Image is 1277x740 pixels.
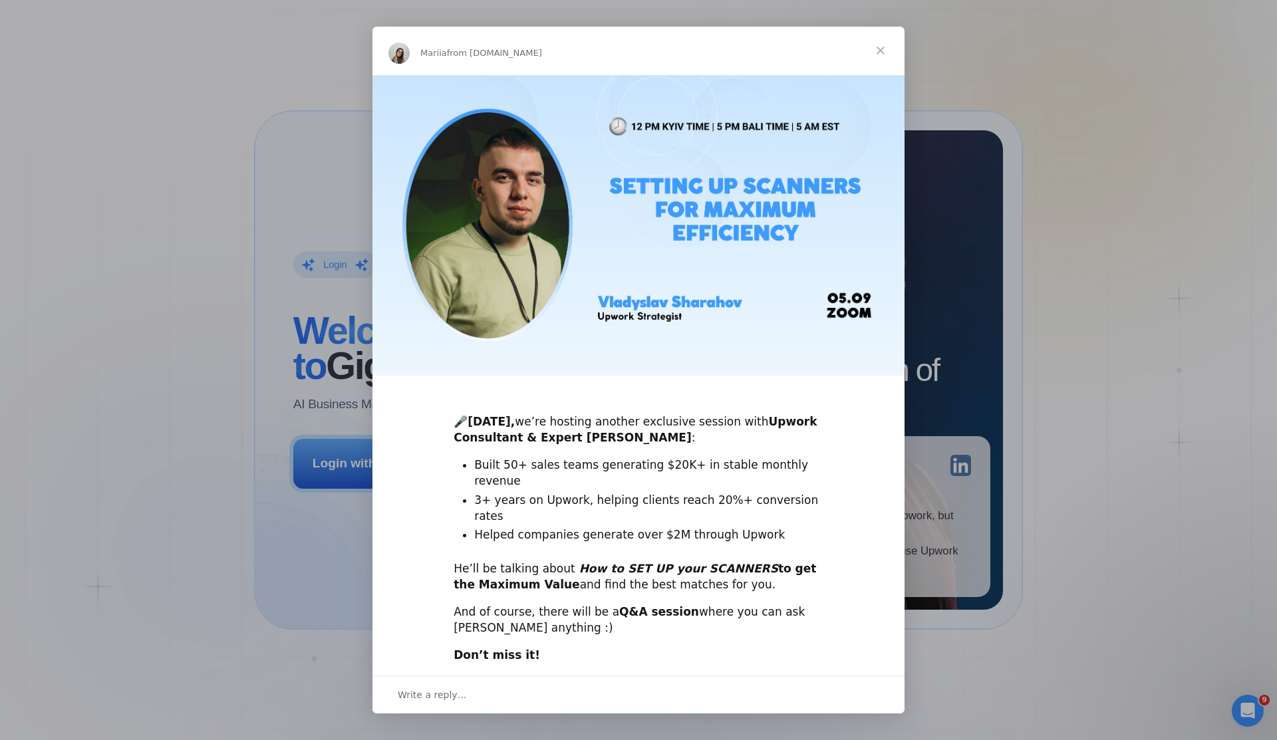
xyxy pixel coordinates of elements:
div: Open conversation and reply [372,676,905,713]
span: Mariia [420,48,447,58]
b: Upwork Consultant & Expert [PERSON_NAME] [454,415,817,444]
b: Q&A session [619,605,699,618]
div: He’ll be talking about and find the best matches for you. [454,561,823,593]
li: Helped companies generate over $2M through Upwork [474,527,823,543]
span: Close [857,27,905,74]
i: How to SET UP your SCANNERS [579,562,778,575]
div: 🎤 we’re hosting another exclusive session with : [454,398,823,445]
li: 3+ years on Upwork, helping clients reach 20%+ conversion rates [474,493,823,525]
span: Write a reply… [398,686,467,703]
b: [DATE], [468,415,515,428]
img: Profile image for Mariia [388,43,410,64]
li: Built 50+ sales teams generating $20K+ in stable monthly revenue [474,457,823,489]
div: And of course, there will be a where you can ask [PERSON_NAME] anything :) [454,604,823,636]
span: from [DOMAIN_NAME] [447,48,542,58]
b: to get the Maximum Value [454,562,816,591]
b: Don’t miss it! [454,648,540,662]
